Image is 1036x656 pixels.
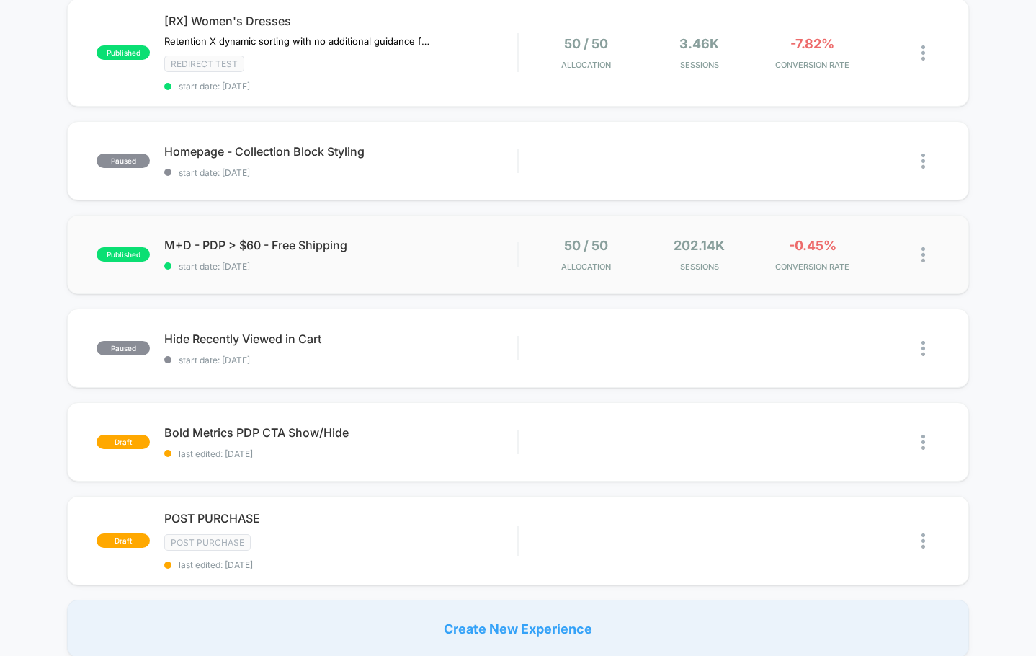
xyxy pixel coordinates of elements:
[164,355,517,365] span: start date: [DATE]
[561,60,611,70] span: Allocation
[164,425,517,440] span: Bold Metrics PDP CTA Show/Hide
[164,534,251,551] span: Post Purchase
[921,533,925,549] img: close
[921,435,925,450] img: close
[97,45,150,60] span: published
[164,56,244,72] span: Redirect Test
[97,435,150,449] span: draft
[759,60,865,70] span: CONVERSION RATE
[164,238,517,252] span: M+D - PDP > $60 - Free Shipping
[564,238,608,253] span: 50 / 50
[921,45,925,61] img: close
[564,36,608,51] span: 50 / 50
[97,154,150,168] span: paused
[759,262,865,272] span: CONVERSION RATE
[164,167,517,178] span: start date: [DATE]
[97,341,150,355] span: paused
[921,341,925,356] img: close
[97,247,150,262] span: published
[789,238,836,253] span: -0.45%
[921,247,925,262] img: close
[164,35,432,47] span: Retention X dynamic sorting with no additional guidance from us.
[164,14,517,28] span: [RX] Women's Dresses
[97,533,150,548] span: draft
[164,448,517,459] span: last edited: [DATE]
[164,511,517,526] span: POST PURCHASE
[679,36,719,51] span: 3.46k
[790,36,834,51] span: -7.82%
[164,559,517,570] span: last edited: [DATE]
[561,262,611,272] span: Allocation
[646,262,752,272] span: Sessions
[164,144,517,159] span: Homepage - Collection Block Styling
[164,332,517,346] span: Hide Recently Viewed in Cart
[164,81,517,92] span: start date: [DATE]
[921,154,925,169] img: close
[164,261,517,272] span: start date: [DATE]
[674,238,725,253] span: 202.14k
[646,60,752,70] span: Sessions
